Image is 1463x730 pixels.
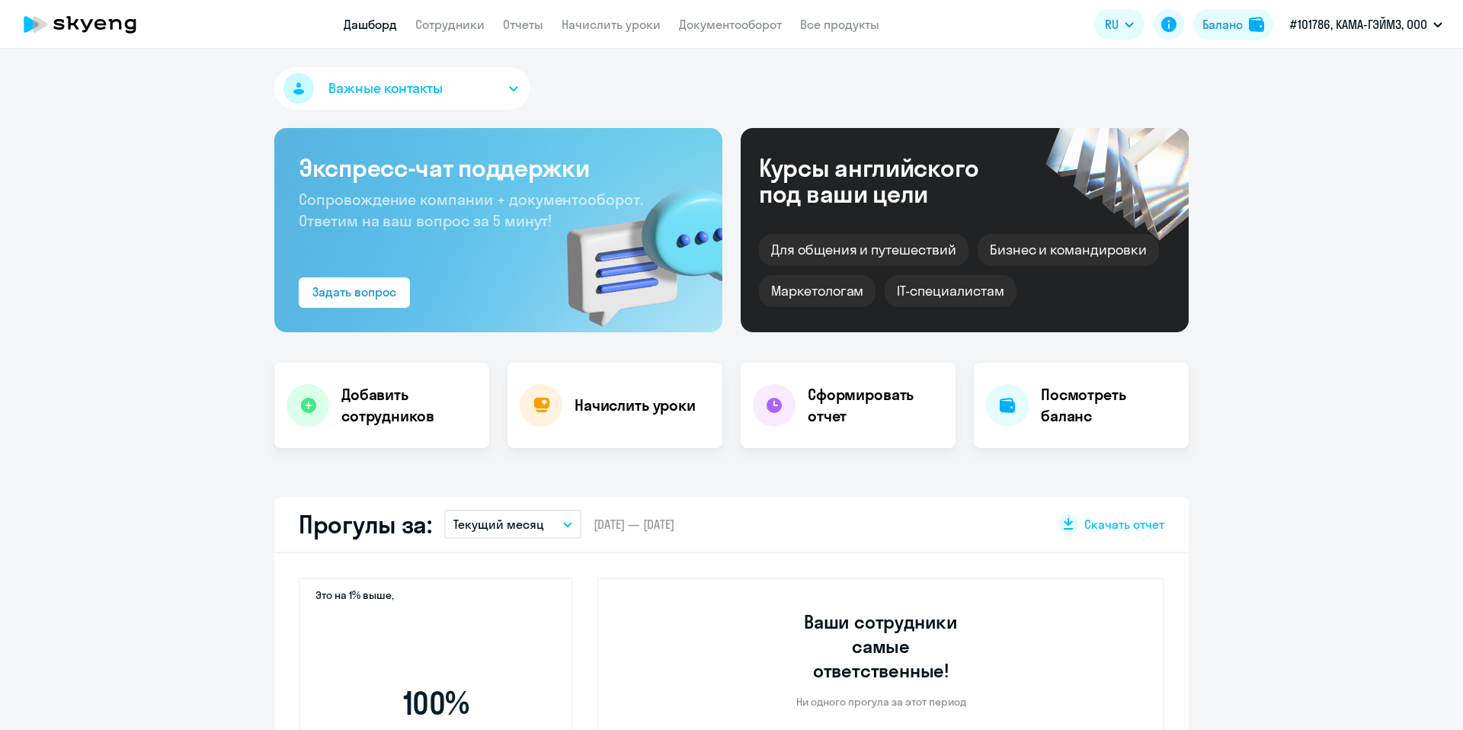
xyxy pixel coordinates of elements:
span: Скачать отчет [1084,516,1164,533]
h4: Посмотреть баланс [1041,384,1176,427]
p: Ни одного прогула за этот период [796,695,966,709]
h4: Начислить уроки [575,395,696,416]
a: Сотрудники [415,17,485,32]
p: Текущий месяц [453,515,544,533]
h4: Добавить сотрудников [341,384,477,427]
button: Текущий месяц [444,510,581,539]
div: Маркетологам [759,275,876,307]
button: Задать вопрос [299,277,410,308]
h2: Прогулы за: [299,509,432,539]
div: Задать вопрос [312,283,396,301]
span: 100 % [348,685,523,722]
a: Начислить уроки [562,17,661,32]
div: Для общения и путешествий [759,234,968,266]
a: Документооборот [679,17,782,32]
p: #101786, КАМА-ГЭЙМЗ, ООО [1290,15,1427,34]
button: #101786, КАМА-ГЭЙМЗ, ООО [1282,6,1450,43]
div: IT-специалистам [885,275,1016,307]
span: RU [1105,15,1119,34]
div: Курсы английского под ваши цели [759,155,1020,207]
a: Отчеты [503,17,543,32]
a: Все продукты [800,17,879,32]
span: [DATE] — [DATE] [594,516,674,533]
h4: Сформировать отчет [808,384,943,427]
span: Это на 1% выше, [315,588,394,607]
button: RU [1094,9,1144,40]
img: bg-img [545,161,722,332]
h3: Ваши сотрудники самые ответственные! [783,610,979,683]
a: Дашборд [344,17,397,32]
div: Баланс [1202,15,1243,34]
button: Балансbalance [1193,9,1273,40]
div: Бизнес и командировки [978,234,1159,266]
span: Важные контакты [328,78,443,98]
img: balance [1249,17,1264,32]
button: Важные контакты [274,67,530,110]
span: Сопровождение компании + документооборот. Ответим на ваш вопрос за 5 минут! [299,190,643,230]
h3: Экспресс-чат поддержки [299,152,698,183]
